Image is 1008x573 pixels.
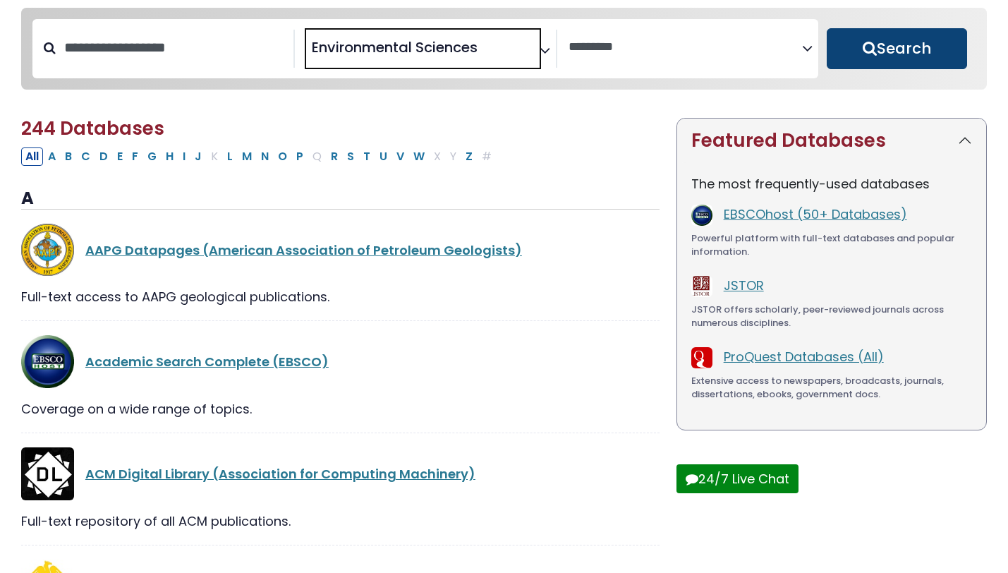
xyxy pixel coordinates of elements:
[392,147,408,166] button: Filter Results V
[359,147,375,166] button: Filter Results T
[409,147,429,166] button: Filter Results W
[85,241,522,259] a: AAPG Datapages (American Association of Petroleum Geologists)
[162,147,178,166] button: Filter Results H
[480,44,490,59] textarea: Search
[21,512,660,531] div: Full-text repository of all ACM publications.
[61,147,76,166] button: Filter Results B
[95,147,112,166] button: Filter Results D
[128,147,142,166] button: Filter Results F
[21,116,164,141] span: 244 Databases
[238,147,256,166] button: Filter Results M
[21,287,660,306] div: Full-text access to AAPG geological publications.
[724,348,884,366] a: ProQuest Databases (All)
[21,147,43,166] button: All
[85,353,329,370] a: Academic Search Complete (EBSCO)
[691,231,972,259] div: Powerful platform with full-text databases and popular information.
[44,147,60,166] button: Filter Results A
[724,277,764,294] a: JSTOR
[677,119,986,163] button: Featured Databases
[327,147,342,166] button: Filter Results R
[676,464,798,493] button: 24/7 Live Chat
[21,399,660,418] div: Coverage on a wide range of topics.
[724,205,907,223] a: EBSCOhost (50+ Databases)
[827,28,967,69] button: Submit for Search Results
[178,147,190,166] button: Filter Results I
[691,174,972,193] p: The most frequently-used databases
[77,147,95,166] button: Filter Results C
[375,147,391,166] button: Filter Results U
[691,374,972,402] div: Extensive access to newspapers, broadcasts, journals, dissertations, ebooks, government docs.
[292,147,308,166] button: Filter Results P
[113,147,127,166] button: Filter Results E
[343,147,358,166] button: Filter Results S
[143,147,161,166] button: Filter Results G
[306,37,478,58] li: Environmental Sciences
[691,303,972,330] div: JSTOR offers scholarly, peer-reviewed journals across numerous disciplines.
[21,188,660,210] h3: A
[274,147,291,166] button: Filter Results O
[21,147,497,164] div: Alpha-list to filter by first letter of database name
[190,147,206,166] button: Filter Results J
[257,147,273,166] button: Filter Results N
[21,8,987,90] nav: Search filters
[56,36,293,59] input: Search database by title or keyword
[223,147,237,166] button: Filter Results L
[569,40,802,55] textarea: Search
[461,147,477,166] button: Filter Results Z
[312,37,478,58] span: Environmental Sciences
[85,465,475,483] a: ACM Digital Library (Association for Computing Machinery)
